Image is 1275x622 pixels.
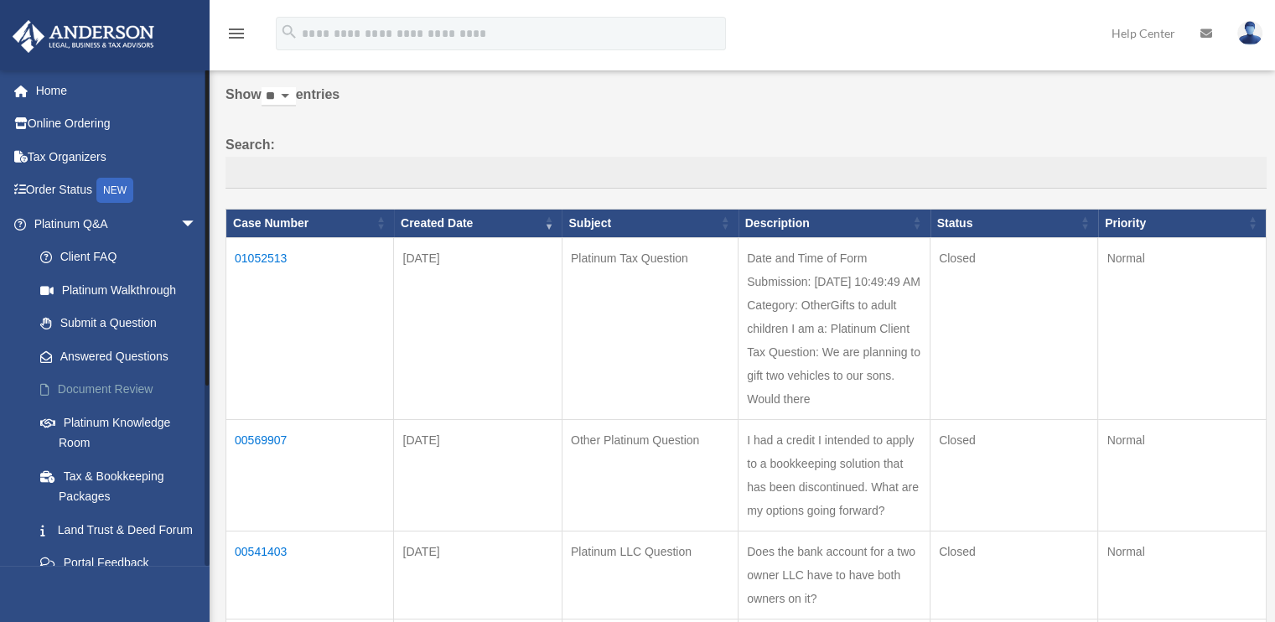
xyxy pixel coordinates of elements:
th: Priority: activate to sort column ascending [1098,209,1267,237]
td: Closed [930,531,1098,619]
th: Case Number: activate to sort column ascending [226,209,394,237]
label: Search: [225,133,1267,189]
span: arrow_drop_down [180,207,214,241]
td: Closed [930,237,1098,419]
a: Tax Organizers [12,140,222,174]
td: Normal [1098,531,1267,619]
a: Order StatusNEW [12,174,222,208]
td: I had a credit I intended to apply to a bookkeeping solution that has been discontinued. What are... [739,419,930,531]
td: [DATE] [394,419,562,531]
a: menu [226,29,246,44]
td: Does the bank account for a two owner LLC have to have both owners on it? [739,531,930,619]
i: search [280,23,298,41]
a: Land Trust & Deed Forum [23,513,222,547]
td: [DATE] [394,531,562,619]
th: Created Date: activate to sort column ascending [394,209,562,237]
td: Platinum Tax Question [562,237,738,419]
i: menu [226,23,246,44]
a: Platinum Walkthrough [23,273,222,307]
a: Online Ordering [12,107,222,141]
a: Tax & Bookkeeping Packages [23,459,222,513]
input: Search: [225,157,1267,189]
div: NEW [96,178,133,203]
td: 00569907 [226,419,394,531]
a: Answered Questions [23,340,214,373]
th: Status: activate to sort column ascending [930,209,1098,237]
a: Home [12,74,222,107]
td: Closed [930,419,1098,531]
td: Other Platinum Question [562,419,738,531]
a: Platinum Q&Aarrow_drop_down [12,207,222,241]
td: Date and Time of Form Submission: [DATE] 10:49:49 AM Category: OtherGifts to adult children I am ... [739,237,930,419]
label: Show entries [225,83,1267,123]
td: Platinum LLC Question [562,531,738,619]
td: 00541403 [226,531,394,619]
th: Description: activate to sort column ascending [739,209,930,237]
select: Showentries [262,87,296,106]
td: [DATE] [394,237,562,419]
a: Client FAQ [23,241,222,274]
a: Document Review [23,373,222,407]
a: Platinum Knowledge Room [23,406,222,459]
th: Subject: activate to sort column ascending [562,209,738,237]
td: Normal [1098,419,1267,531]
a: Portal Feedback [23,547,222,580]
a: Submit a Question [23,307,222,340]
img: Anderson Advisors Platinum Portal [8,20,159,53]
td: Normal [1098,237,1267,419]
td: 01052513 [226,237,394,419]
img: User Pic [1237,21,1262,45]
